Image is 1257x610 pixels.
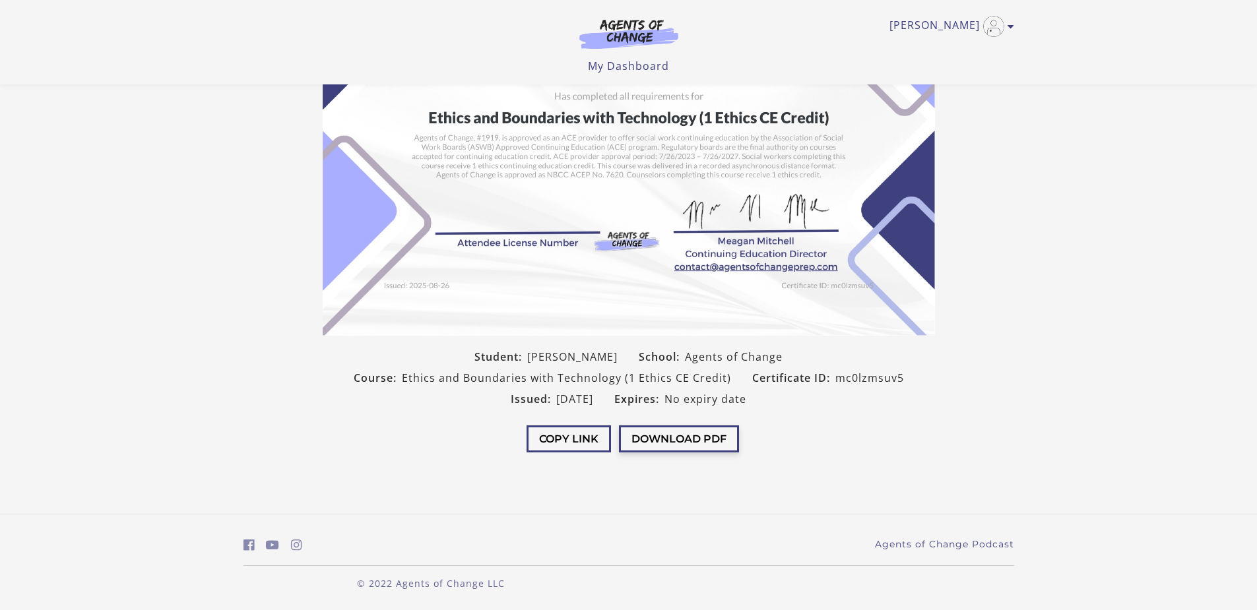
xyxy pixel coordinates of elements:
a: https://www.youtube.com/c/AgentsofChangeTestPrepbyMeaganMitchell (Open in a new window) [266,535,279,555]
a: https://www.instagram.com/agentsofchangeprep/ (Open in a new window) [291,535,302,555]
span: [PERSON_NAME] [527,349,618,365]
span: Course: [354,370,402,386]
button: Download PDF [619,425,739,452]
button: Copy Link [527,425,611,452]
span: Ethics and Boundaries with Technology (1 Ethics CE Credit) [402,370,731,386]
i: https://www.instagram.com/agentsofchangeprep/ (Open in a new window) [291,539,302,551]
a: Agents of Change Podcast [875,537,1014,551]
a: My Dashboard [588,59,669,73]
img: Agents of Change Logo [565,18,692,49]
span: Expires: [614,391,664,407]
i: https://www.youtube.com/c/AgentsofChangeTestPrepbyMeaganMitchell (Open in a new window) [266,539,279,551]
span: No expiry date [664,391,746,407]
span: mc0lzmsuv5 [835,370,904,386]
span: School: [639,349,685,365]
i: https://www.facebook.com/groups/aswbtestprep (Open in a new window) [243,539,255,551]
a: Toggle menu [889,16,1008,37]
span: Student: [474,349,527,365]
a: https://www.facebook.com/groups/aswbtestprep (Open in a new window) [243,535,255,555]
span: Certificate ID: [752,370,835,386]
span: Agents of Change [685,349,783,365]
p: © 2022 Agents of Change LLC [243,576,618,590]
span: Issued: [511,391,556,407]
span: [DATE] [556,391,593,407]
